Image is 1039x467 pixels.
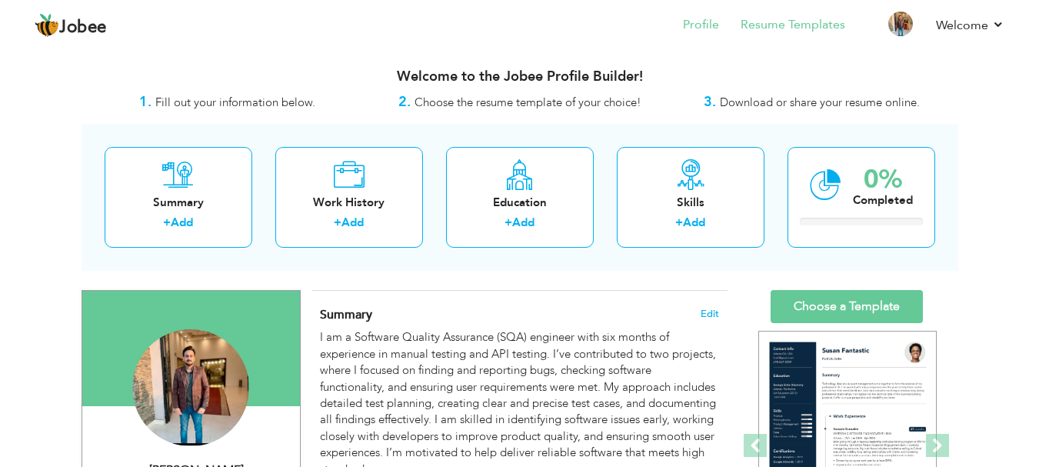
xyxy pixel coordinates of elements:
[132,329,249,446] img: Hamad Asghar
[117,195,240,211] div: Summary
[458,195,581,211] div: Education
[163,215,171,231] label: +
[741,16,845,34] a: Resume Templates
[704,92,716,112] strong: 3.
[683,215,705,230] a: Add
[415,95,641,110] span: Choose the resume template of your choice!
[139,92,152,112] strong: 1.
[512,215,534,230] a: Add
[341,215,364,230] a: Add
[936,16,1004,35] a: Welcome
[171,215,193,230] a: Add
[683,16,719,34] a: Profile
[505,215,512,231] label: +
[720,95,920,110] span: Download or share your resume online.
[853,192,913,208] div: Completed
[35,13,107,38] a: Jobee
[320,306,372,323] span: Summary
[35,13,59,38] img: jobee.io
[82,69,958,85] h3: Welcome to the Jobee Profile Builder!
[629,195,752,211] div: Skills
[398,92,411,112] strong: 2.
[334,215,341,231] label: +
[853,167,913,192] div: 0%
[320,307,718,322] h4: Adding a summary is a quick and easy way to highlight your experience and interests.
[155,95,315,110] span: Fill out your information below.
[675,215,683,231] label: +
[888,12,913,36] img: Profile Img
[701,309,719,319] span: Edit
[59,19,107,36] span: Jobee
[288,195,411,211] div: Work History
[771,290,923,323] a: Choose a Template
